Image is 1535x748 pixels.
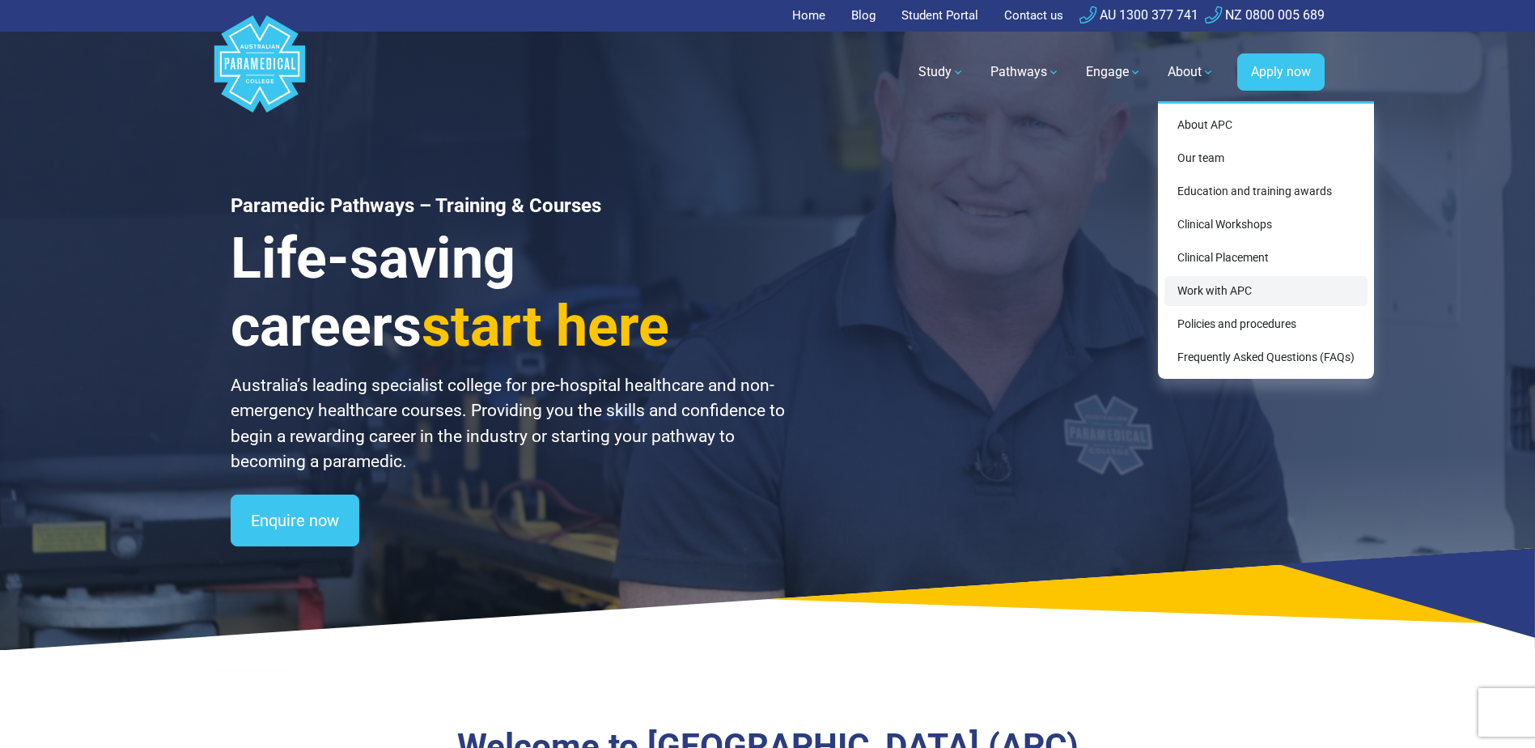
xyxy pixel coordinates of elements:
a: About [1158,49,1224,95]
a: Clinical Workshops [1164,210,1368,240]
a: About APC [1164,110,1368,140]
a: NZ 0800 005 689 [1205,7,1325,23]
h3: Life-saving careers [231,224,787,360]
a: Clinical Placement [1164,243,1368,273]
a: Study [909,49,974,95]
a: Engage [1076,49,1151,95]
a: Our team [1164,143,1368,173]
a: Pathways [981,49,1070,95]
span: start here [422,293,669,359]
a: Education and training awards [1164,176,1368,206]
a: Apply now [1237,53,1325,91]
a: Enquire now [231,495,359,546]
a: AU 1300 377 741 [1079,7,1198,23]
h1: Paramedic Pathways – Training & Courses [231,194,787,218]
p: Australia’s leading specialist college for pre-hospital healthcare and non-emergency healthcare c... [231,373,787,475]
a: Work with APC [1164,276,1368,306]
a: Policies and procedures [1164,309,1368,339]
div: About [1158,101,1374,379]
a: Australian Paramedical College [211,32,308,113]
a: Frequently Asked Questions (FAQs) [1164,342,1368,372]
